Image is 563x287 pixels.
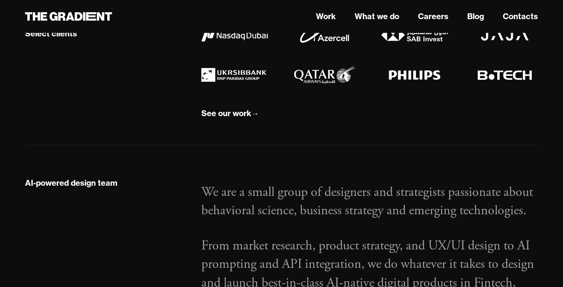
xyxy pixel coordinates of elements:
[316,11,336,22] a: Work
[251,108,259,118] div: →
[355,11,399,22] a: What we do
[381,29,448,41] img: SAB Invest
[201,29,268,41] img: Nasdaq Dubai logo
[25,178,117,188] div: AI-powered design team
[201,108,251,118] div: See our work
[503,11,538,22] a: Contacts
[418,11,448,22] a: Careers
[467,11,484,22] a: Blog
[201,107,259,120] a: See our work→
[25,29,77,39] div: Select clients
[201,183,538,220] p: We are a small group of designers and strategists passionate about behavioral science, business s...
